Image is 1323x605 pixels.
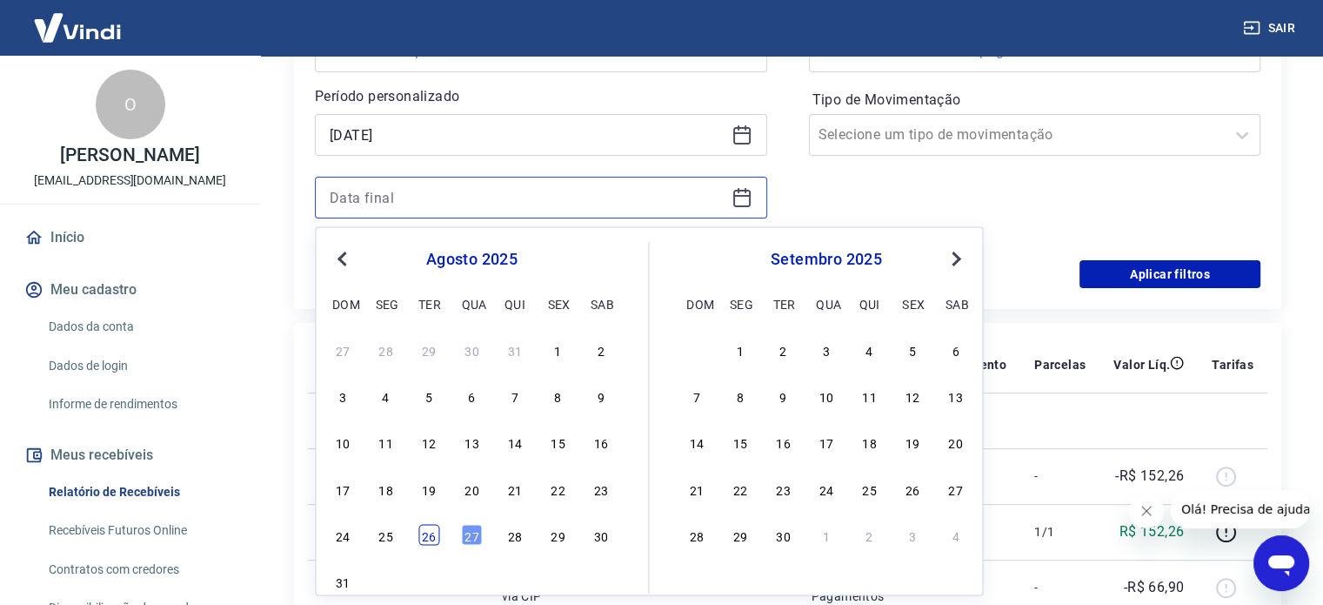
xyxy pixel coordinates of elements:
[21,218,239,257] a: Início
[504,339,525,360] div: Choose quinta-feira, 31 de julho de 2025
[504,386,525,407] div: Choose quinta-feira, 7 de agosto de 2025
[376,524,397,545] div: Choose segunda-feira, 25 de agosto de 2025
[859,292,880,313] div: qui
[42,387,239,422] a: Informe de rendimentos
[772,386,793,407] div: Choose terça-feira, 9 de setembro de 2025
[1079,260,1260,288] button: Aplicar filtros
[591,432,611,453] div: Choose sábado, 16 de agosto de 2025
[686,524,707,545] div: Choose domingo, 28 de setembro de 2025
[461,432,482,453] div: Choose quarta-feira, 13 de agosto de 2025
[859,478,880,499] div: Choose quinta-feira, 25 de setembro de 2025
[902,386,923,407] div: Choose sexta-feira, 12 de setembro de 2025
[330,185,725,211] input: Data final
[332,432,353,453] div: Choose domingo, 10 de agosto de 2025
[504,432,525,453] div: Choose quinta-feira, 14 de agosto de 2025
[686,386,707,407] div: Choose domingo, 7 de setembro de 2025
[418,386,439,407] div: Choose terça-feira, 5 de agosto de 2025
[1034,356,1086,373] p: Parcelas
[591,339,611,360] div: Choose sábado, 2 de agosto de 2025
[1253,535,1309,591] iframe: Botão para abrir a janela de mensagens
[1171,490,1309,528] iframe: Mensagem da empresa
[461,478,482,499] div: Choose quarta-feira, 20 de agosto de 2025
[859,432,880,453] div: Choose quinta-feira, 18 de setembro de 2025
[1115,466,1184,487] p: -R$ 152,26
[418,432,439,453] div: Choose terça-feira, 12 de agosto de 2025
[816,478,837,499] div: Choose quarta-feira, 24 de setembro de 2025
[730,386,751,407] div: Choose segunda-feira, 8 de setembro de 2025
[461,524,482,545] div: Choose quarta-feira, 27 de agosto de 2025
[812,90,1258,111] label: Tipo de Movimentação
[772,478,793,499] div: Choose terça-feira, 23 de setembro de 2025
[332,478,353,499] div: Choose domingo, 17 de agosto de 2025
[331,248,352,269] button: Previous Month
[686,292,707,313] div: dom
[772,292,793,313] div: ter
[686,339,707,360] div: Choose domingo, 31 de agosto de 2025
[21,1,134,54] img: Vindi
[686,432,707,453] div: Choose domingo, 14 de setembro de 2025
[418,524,439,545] div: Choose terça-feira, 26 de agosto de 2025
[504,524,525,545] div: Choose quinta-feira, 28 de agosto de 2025
[730,432,751,453] div: Choose segunda-feira, 15 de setembro de 2025
[1113,356,1170,373] p: Valor Líq.
[461,292,482,313] div: qua
[902,478,923,499] div: Choose sexta-feira, 26 de setembro de 2025
[859,524,880,545] div: Choose quinta-feira, 2 de outubro de 2025
[730,339,751,360] div: Choose segunda-feira, 1 de setembro de 2025
[332,571,353,592] div: Choose domingo, 31 de agosto de 2025
[1034,523,1086,541] p: 1/1
[418,339,439,360] div: Choose terça-feira, 29 de julho de 2025
[330,337,613,595] div: month 2025-08
[772,432,793,453] div: Choose terça-feira, 16 de setembro de 2025
[816,292,837,313] div: qua
[332,524,353,545] div: Choose domingo, 24 de agosto de 2025
[859,386,880,407] div: Choose quinta-feira, 11 de setembro de 2025
[945,386,966,407] div: Choose sábado, 13 de setembro de 2025
[902,524,923,545] div: Choose sexta-feira, 3 de outubro de 2025
[1034,467,1086,485] p: -
[315,86,767,107] p: Período personalizado
[547,339,568,360] div: Choose sexta-feira, 1 de agosto de 2025
[1239,12,1302,44] button: Sair
[730,292,751,313] div: seg
[547,478,568,499] div: Choose sexta-feira, 22 de agosto de 2025
[591,292,611,313] div: sab
[461,386,482,407] div: Choose quarta-feira, 6 de agosto de 2025
[686,478,707,499] div: Choose domingo, 21 de setembro de 2025
[332,292,353,313] div: dom
[859,339,880,360] div: Choose quinta-feira, 4 de setembro de 2025
[772,524,793,545] div: Choose terça-feira, 30 de setembro de 2025
[547,432,568,453] div: Choose sexta-feira, 15 de agosto de 2025
[945,292,966,313] div: sab
[330,248,613,269] div: agosto 2025
[330,122,725,148] input: Data inicial
[332,339,353,360] div: Choose domingo, 27 de julho de 2025
[42,474,239,510] a: Relatório de Recebíveis
[376,571,397,592] div: Choose segunda-feira, 1 de setembro de 2025
[1129,494,1164,528] iframe: Fechar mensagem
[418,478,439,499] div: Choose terça-feira, 19 de agosto de 2025
[772,339,793,360] div: Choose terça-feira, 2 de setembro de 2025
[945,524,966,545] div: Choose sábado, 4 de outubro de 2025
[730,524,751,545] div: Choose segunda-feira, 29 de setembro de 2025
[376,292,397,313] div: seg
[547,386,568,407] div: Choose sexta-feira, 8 de agosto de 2025
[902,432,923,453] div: Choose sexta-feira, 19 de setembro de 2025
[42,513,239,548] a: Recebíveis Futuros Online
[1034,579,1086,596] p: -
[10,12,146,26] span: Olá! Precisa de ajuda?
[461,339,482,360] div: Choose quarta-feira, 30 de julho de 2025
[816,386,837,407] div: Choose quarta-feira, 10 de setembro de 2025
[547,571,568,592] div: Choose sexta-feira, 5 de setembro de 2025
[591,571,611,592] div: Choose sábado, 6 de setembro de 2025
[376,478,397,499] div: Choose segunda-feira, 18 de agosto de 2025
[21,436,239,474] button: Meus recebíveis
[332,386,353,407] div: Choose domingo, 3 de agosto de 2025
[1124,577,1185,598] p: -R$ 66,90
[902,292,923,313] div: sex
[376,432,397,453] div: Choose segunda-feira, 11 de agosto de 2025
[96,70,165,139] div: O
[591,478,611,499] div: Choose sábado, 23 de agosto de 2025
[591,524,611,545] div: Choose sábado, 30 de agosto de 2025
[504,292,525,313] div: qui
